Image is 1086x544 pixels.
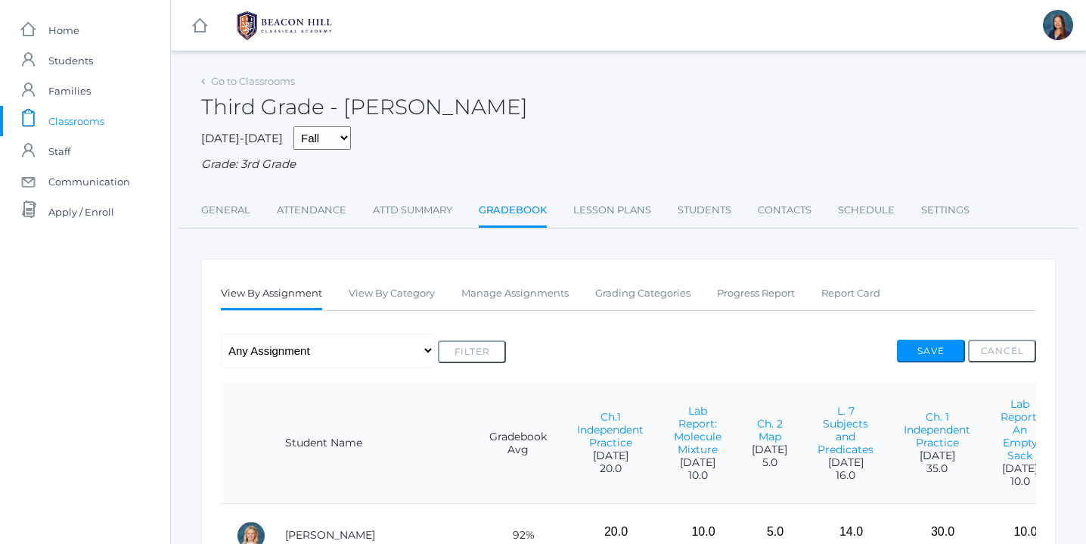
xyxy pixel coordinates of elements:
a: Students [678,195,731,225]
span: [DATE]-[DATE] [201,131,283,145]
span: 10.0 [674,469,721,482]
h2: Third Grade - [PERSON_NAME] [201,95,528,119]
a: Lab Report: An Empty Sack [1001,397,1039,462]
a: Grading Categories [595,278,690,309]
a: Attendance [277,195,346,225]
span: 16.0 [818,469,873,482]
a: Gradebook [479,195,547,228]
a: Contacts [758,195,811,225]
span: Families [48,76,91,106]
span: Home [48,15,79,45]
span: [DATE] [904,449,970,462]
a: [PERSON_NAME] [285,528,375,542]
a: View By Category [349,278,435,309]
a: Ch. 1 Independent Practice [904,410,970,449]
a: Report Card [821,278,880,309]
a: Manage Assignments [461,278,569,309]
th: Student Name [270,383,474,504]
span: [DATE] [752,443,787,456]
span: [DATE] [577,449,644,462]
div: Lori Webster [1043,10,1073,40]
span: Apply / Enroll [48,197,114,227]
img: 1_BHCALogos-05.png [228,7,341,45]
span: [DATE] [674,456,721,469]
span: Classrooms [48,106,104,136]
a: Lesson Plans [573,195,651,225]
a: Schedule [838,195,895,225]
a: Attd Summary [373,195,452,225]
a: L. 7 Subjects and Predicates [818,404,873,456]
span: Communication [48,166,130,197]
span: 5.0 [752,456,787,469]
button: Save [897,340,965,362]
span: 20.0 [577,462,644,475]
a: General [201,195,250,225]
span: Staff [48,136,70,166]
a: Settings [921,195,970,225]
div: Grade: 3rd Grade [201,156,1056,173]
span: [DATE] [1001,462,1039,475]
a: Go to Classrooms [211,75,295,87]
a: Lab Report: Molecule Mixture [674,404,721,456]
span: 35.0 [904,462,970,475]
span: [DATE] [818,456,873,469]
a: View By Assignment [221,278,322,311]
button: Filter [438,340,506,363]
a: Ch.1 Independent Practice [577,410,644,449]
span: 10.0 [1001,475,1039,488]
button: Cancel [968,340,1036,362]
span: Students [48,45,93,76]
th: Gradebook Avg [474,383,562,504]
a: Progress Report [717,278,795,309]
a: Ch. 2 Map [757,417,783,443]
